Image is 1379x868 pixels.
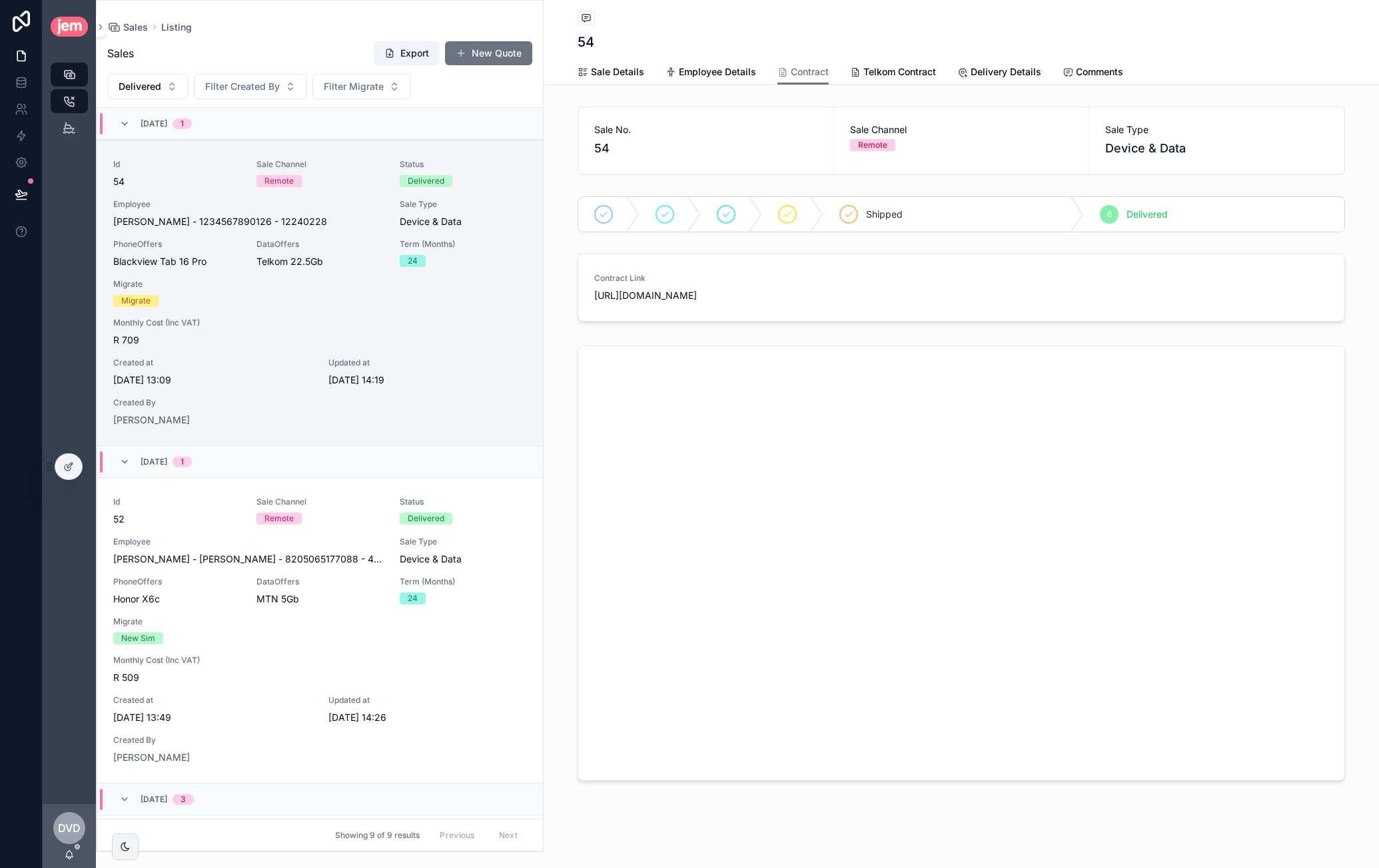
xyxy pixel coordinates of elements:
span: [DATE] 13:49 [113,711,312,724]
div: 3 [181,794,186,805]
a: Sales [107,21,148,34]
a: Sale Details [578,60,644,87]
div: 24 [408,255,418,267]
div: Delivered [408,513,444,525]
span: [DATE] 14:26 [328,711,528,724]
span: [DATE] [141,457,167,467]
span: Sale Channel [256,497,384,507]
span: Term (Months) [400,576,527,587]
span: Device & Data [1105,139,1328,158]
span: Delivered [1127,208,1168,221]
span: [DATE] 13:09 [113,373,312,387]
span: Sales [107,45,134,61]
span: Contract Link [594,273,1328,284]
span: 54 [594,139,817,158]
div: Migrate [121,295,151,307]
span: Honor X6c [113,592,160,606]
button: New Quote [445,41,532,65]
span: Shipped [866,208,903,221]
span: [DATE] [141,794,167,805]
span: Employee [113,199,384,210]
a: Contract [777,60,829,85]
button: Select Button [194,74,307,99]
span: Filter Migrate [324,80,384,93]
span: Filter Created By [205,80,280,93]
span: Employee Details [679,65,756,79]
span: Dvd [58,820,81,836]
span: Sale Type [1105,123,1328,136]
span: Device & Data [400,552,527,566]
span: Contract [791,65,829,79]
span: [DATE] [141,118,167,129]
a: Telkom Contract [850,60,936,87]
span: Telkom 22.5Gb [256,255,323,268]
span: Monthly Cost (Inc VAT) [113,655,527,666]
div: Delivered [408,175,444,187]
span: Status [400,497,527,507]
span: 54 [113,175,240,188]
span: DataOffers [256,239,384,250]
a: [PERSON_NAME] [113,413,190,427]
span: Delivery Details [971,65,1041,79]
span: Device & Data [400,215,527,228]
span: [PERSON_NAME] - [PERSON_NAME] - 8205065177088 - 456 [113,552,384,566]
div: 1 [181,457,184,467]
span: 52 [113,513,240,526]
button: Select Button [312,74,411,99]
span: PhoneOffers [113,239,240,250]
span: Updated at [328,695,528,706]
a: Id52Sale ChannelRemoteStatusDeliveredEmployee[PERSON_NAME] - [PERSON_NAME] - 8205065177088 - 456S... [97,477,543,783]
a: [PERSON_NAME] [113,751,190,764]
div: 1 [181,118,184,129]
span: Sales [123,21,148,34]
button: Export [374,41,440,65]
span: PhoneOffers [113,576,240,587]
span: Updated at [328,357,528,368]
div: Remote [858,139,887,151]
span: [DATE] 14:19 [328,373,528,387]
span: Sale Channel [850,123,1073,136]
span: Showing 9 of 9 results [335,830,420,841]
span: Employee [113,537,384,547]
span: [URL][DOMAIN_NAME] [594,289,1328,302]
div: Remote [264,513,294,525]
span: Status [400,159,527,170]
a: Employee Details [666,60,756,87]
div: 24 [408,592,418,604]
h1: 54 [578,33,594,51]
div: Remote [264,175,294,187]
span: Term (Months) [400,239,527,250]
span: Created at [113,357,312,368]
a: Comments [1063,60,1123,87]
div: New Sim [121,632,155,644]
span: DataOffers [256,576,384,587]
span: Blackview Tab 16 Pro [113,255,207,268]
span: Monthly Cost (Inc VAT) [113,318,527,328]
span: Created By [113,397,240,408]
span: [PERSON_NAME] - 1234567890126 - 12240228 [113,215,327,228]
a: Listing [161,21,192,34]
span: Sale Channel [256,159,384,170]
span: R 509 [113,671,527,684]
img: App logo [51,17,88,36]
span: Created at [113,695,312,706]
a: Delivery Details [957,60,1041,87]
span: Sale Type [400,537,527,547]
span: Comments [1076,65,1123,79]
span: Migrate [113,616,312,627]
span: Id [113,159,240,170]
span: MTN 5Gb [256,592,299,606]
span: Sale Type [400,199,527,210]
span: Delivered [119,80,161,93]
span: Id [113,497,240,507]
span: Migrate [113,279,312,290]
span: R 709 [113,333,527,347]
button: Select Button [107,74,189,99]
span: Sale Details [591,65,644,79]
span: 6 [1107,209,1112,220]
span: Created By [113,735,240,746]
